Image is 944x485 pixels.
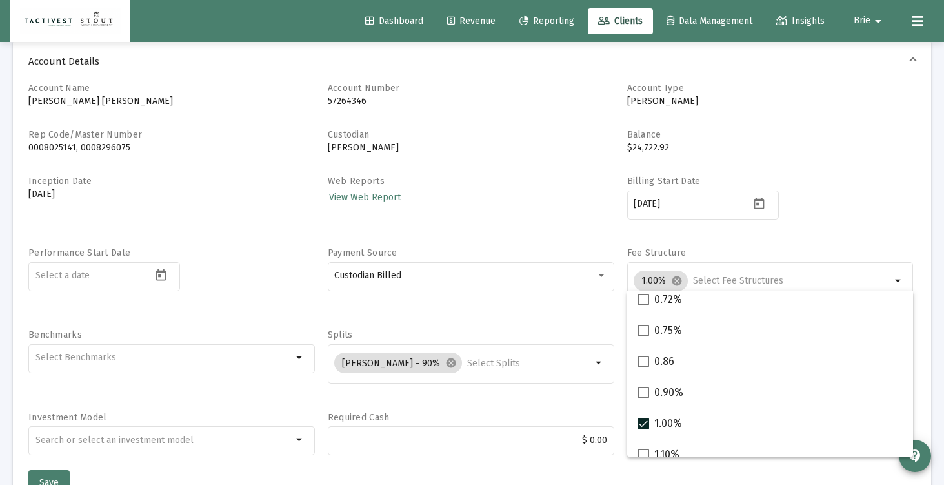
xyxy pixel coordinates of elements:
[28,129,142,140] label: Rep Code/Master Number
[519,15,574,26] span: Reporting
[328,83,400,94] label: Account Number
[592,355,607,371] mat-icon: arrow_drop_down
[437,8,506,34] a: Revenue
[28,329,82,340] label: Benchmarks
[328,188,402,207] a: View Web Report
[334,350,592,376] mat-chip-list: Selection
[328,176,385,187] label: Web Reports
[328,141,614,154] p: [PERSON_NAME]
[870,8,886,34] mat-icon: arrow_drop_down
[447,15,496,26] span: Revenue
[838,8,901,34] button: Brie
[28,176,92,187] label: Inception Date
[627,176,701,187] label: Billing Start Date
[467,358,592,369] input: Select Splits
[329,192,401,203] span: View Web Report
[328,329,353,340] label: Splits
[634,268,891,294] mat-chip-list: Selection
[328,247,397,258] label: Payment Source
[654,416,682,431] span: 1.00%
[35,271,152,281] input: Select a date
[445,357,457,369] mat-icon: cancel
[334,270,401,281] span: Custodian Billed
[654,385,683,400] span: 0.90%
[328,129,370,140] label: Custodian
[355,8,434,34] a: Dashboard
[634,271,688,291] mat-chip: 1.00%
[654,354,674,369] span: 0.86
[627,247,687,258] label: Fee Structure
[509,8,585,34] a: Reporting
[13,41,931,82] mat-expansion-panel-header: Account Details
[292,350,308,366] mat-icon: arrow_drop_down
[654,292,682,307] span: 0.72%
[334,435,607,446] input: $2000.00
[634,199,750,209] input: Select a date
[328,412,390,423] label: Required Cash
[891,273,907,289] mat-icon: arrow_drop_down
[152,265,170,284] button: Open calendar
[766,8,835,34] a: Insights
[28,247,130,258] label: Performance Start Date
[627,95,914,108] p: [PERSON_NAME]
[20,8,121,34] img: Dashboard
[28,188,315,201] p: [DATE]
[28,412,106,423] label: Investment Model
[588,8,653,34] a: Clients
[671,275,683,287] mat-icon: cancel
[907,448,923,464] mat-icon: contact_support
[35,350,293,366] mat-chip-list: Selection
[750,194,768,212] button: Open calendar
[667,15,752,26] span: Data Management
[365,15,423,26] span: Dashboard
[654,447,679,462] span: 1.10%
[28,95,315,108] p: [PERSON_NAME] [PERSON_NAME]
[28,55,910,68] span: Account Details
[35,435,293,446] input: undefined
[693,276,891,286] input: Select Fee Structures
[28,141,315,154] p: 0008025141, 0008296075
[776,15,825,26] span: Insights
[328,95,614,108] p: 57264346
[28,83,90,94] label: Account Name
[292,432,308,448] mat-icon: arrow_drop_down
[627,83,684,94] label: Account Type
[627,129,661,140] label: Balance
[598,15,643,26] span: Clients
[35,353,293,363] input: Select Benchmarks
[627,141,914,154] p: $24,722.92
[656,8,763,34] a: Data Management
[854,15,870,26] span: Brie
[654,323,682,338] span: 0.75%
[334,353,462,373] mat-chip: [PERSON_NAME] - 90%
